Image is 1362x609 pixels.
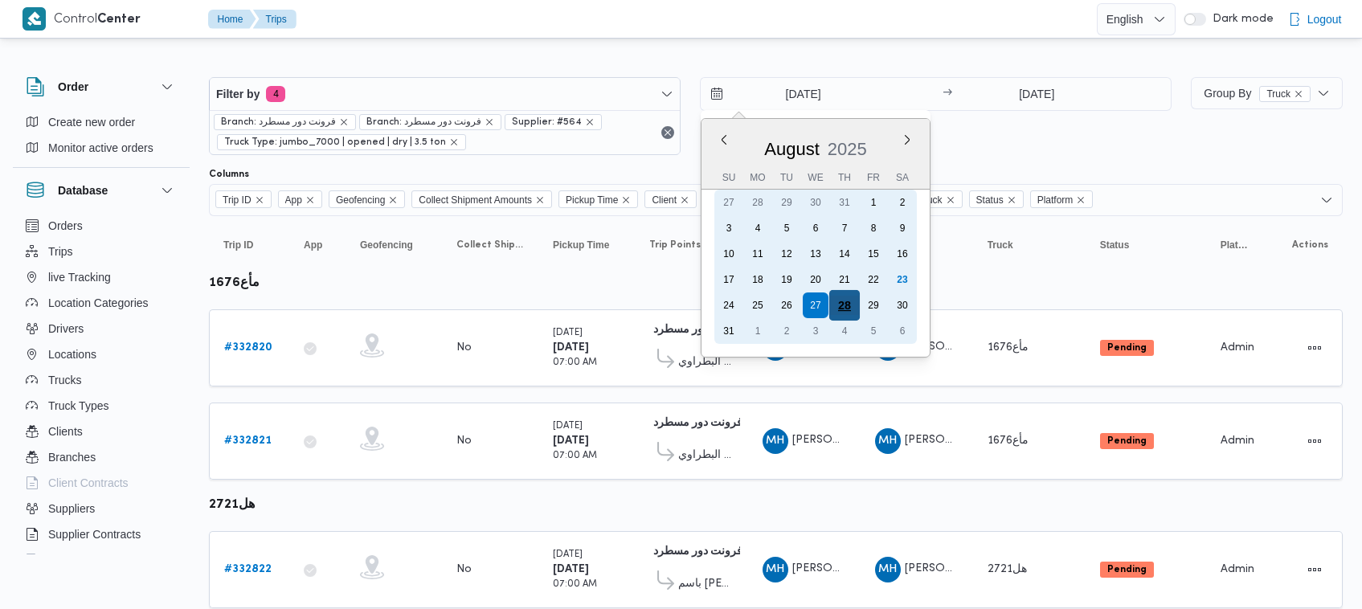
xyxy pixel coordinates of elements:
[224,435,272,446] b: # 332821
[13,213,190,561] div: Database
[1100,239,1130,251] span: Status
[890,267,915,292] div: day-23
[48,242,73,261] span: Trips
[419,191,532,209] span: Collect Shipment Amounts
[803,318,828,344] div: day-3
[553,580,597,589] small: 07:00 AM
[774,241,800,267] div: day-12
[803,292,828,318] div: day-27
[1107,436,1147,446] b: Pending
[890,292,915,318] div: day-30
[285,191,302,209] span: App
[19,470,183,496] button: Client Contracts
[209,168,249,181] label: Columns
[745,190,771,215] div: day-28
[878,428,897,454] span: MH
[26,181,177,200] button: Database
[1259,86,1311,102] span: Truck
[224,431,272,451] a: #332821
[1094,232,1198,258] button: Status
[764,139,820,159] span: August
[22,7,46,31] img: X8yXhbKr1z7QwAAAABJRU5ErkJggg==
[485,117,494,127] button: remove selected entity
[354,232,434,258] button: Geofencing
[388,195,398,205] button: Remove Geofencing from selection in this group
[890,241,915,267] div: day-16
[1206,13,1274,26] span: Dark mode
[890,166,915,189] div: Sa
[828,139,867,159] span: 2025
[48,268,111,287] span: live Tracking
[890,190,915,215] div: day-2
[981,232,1078,258] button: Truck
[803,241,828,267] div: day-13
[774,292,800,318] div: day-26
[26,77,177,96] button: Order
[214,114,356,130] span: Branch: فرونت دور مسطرد
[652,191,677,209] span: Client
[878,557,897,582] span: MH
[366,115,481,129] span: Branch: فرونت دور مسطرد
[943,88,952,100] div: →
[649,239,701,251] span: Trip Points
[890,215,915,241] div: day-9
[19,341,183,367] button: Locations
[621,195,631,205] button: Remove Pickup Time from selection in this group
[19,264,183,290] button: live Tracking
[566,191,618,209] span: Pickup Time
[861,241,886,267] div: day-15
[678,446,734,465] span: سيركل كيه البطراوي
[678,574,734,594] span: باسم [PERSON_NAME]
[832,318,857,344] div: day-4
[653,418,742,428] b: فرونت دور مسطرد
[957,78,1117,110] input: Press the down key to open a popover containing a calendar.
[48,345,96,364] span: Locations
[449,137,459,147] button: remove selected entity
[988,342,1029,353] span: مأع1676
[644,190,697,208] span: Client
[19,316,183,341] button: Drivers
[716,318,742,344] div: day-31
[861,318,886,344] div: day-5
[832,166,857,189] div: Th
[905,563,996,574] span: [PERSON_NAME]
[976,191,1004,209] span: Status
[553,452,597,460] small: 07:00 AM
[1320,194,1333,206] button: Open list of options
[336,191,385,209] span: Geofencing
[774,166,800,189] div: Tu
[411,190,552,208] span: Collect Shipment Amounts
[1282,3,1348,35] button: Logout
[803,267,828,292] div: day-20
[217,134,466,150] span: Truck Type: jumbo_7000 | opened | dry | 3.5 ton
[210,78,680,110] button: Filter by4 active filters
[988,239,1013,251] span: Truck
[680,195,689,205] button: Remove Client from selection in this group
[653,546,742,557] b: فرونت دور مسطرد
[861,190,886,215] div: day-1
[48,525,141,544] span: Supplier Contracts
[658,123,677,142] button: Remove
[803,215,828,241] div: day-6
[19,135,183,161] button: Monitor active orders
[803,166,828,189] div: We
[745,241,771,267] div: day-11
[19,213,183,239] button: Orders
[253,10,297,29] button: Trips
[763,428,788,454] div: Muhammad Hanei Muhammad Jodah Mahmood
[48,293,149,313] span: Location Categories
[716,292,742,318] div: day-24
[1302,557,1327,582] button: Actions
[832,215,857,241] div: day-7
[339,117,349,127] button: remove selected entity
[278,190,322,208] span: App
[553,550,583,559] small: [DATE]
[224,342,272,353] b: # 332820
[221,115,336,129] span: Branch: فرونت دور مسطرد
[48,138,153,157] span: Monitor active orders
[505,114,602,130] span: Supplier: #564
[19,367,183,393] button: Trucks
[19,419,183,444] button: Clients
[19,393,183,419] button: Truck Types
[774,318,800,344] div: day-2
